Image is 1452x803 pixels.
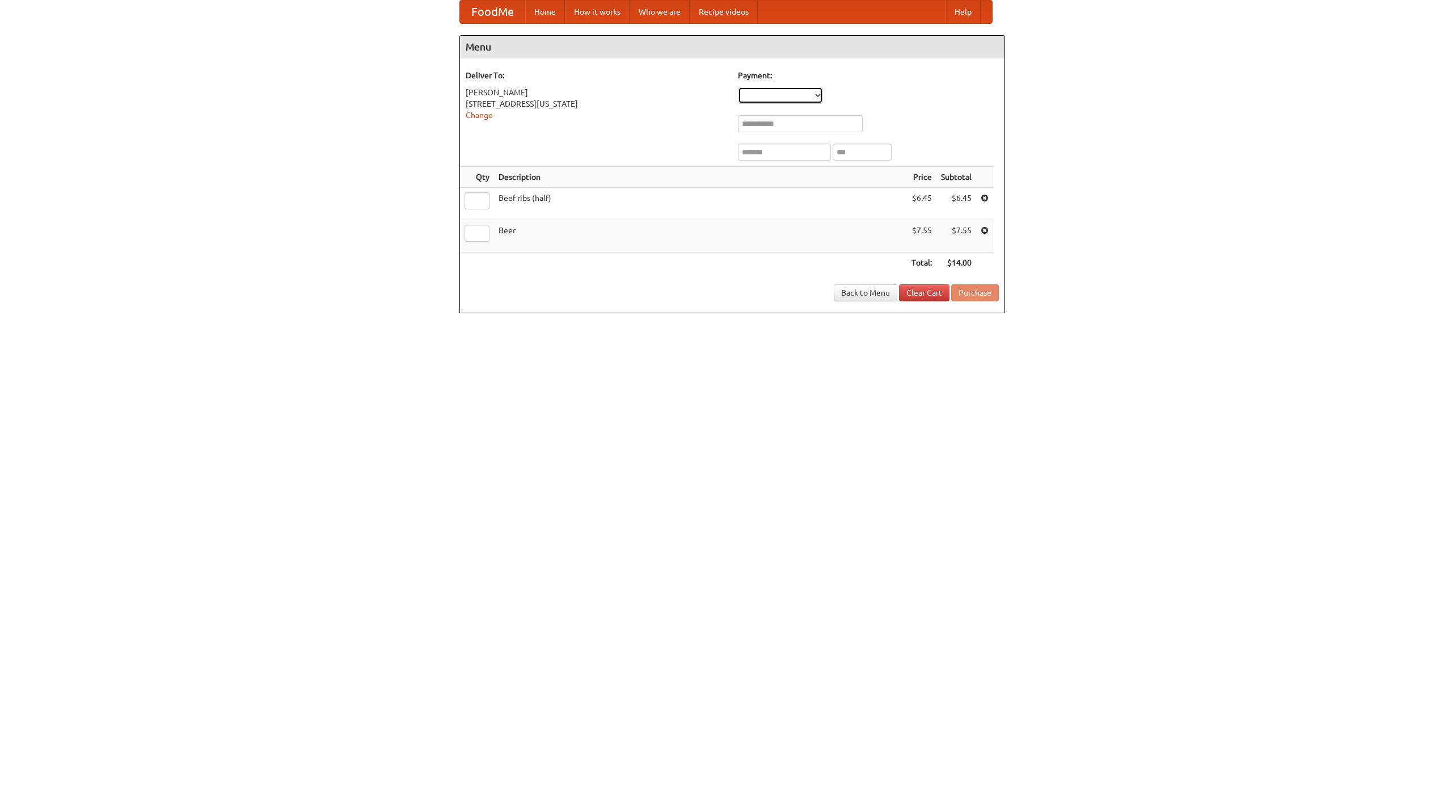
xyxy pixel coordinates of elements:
[466,70,727,81] h5: Deliver To:
[946,1,981,23] a: Help
[936,220,976,253] td: $7.55
[907,167,936,188] th: Price
[899,284,949,301] a: Clear Cart
[936,188,976,220] td: $6.45
[466,98,727,110] div: [STREET_ADDRESS][US_STATE]
[690,1,758,23] a: Recipe videos
[907,220,936,253] td: $7.55
[466,87,727,98] div: [PERSON_NAME]
[907,188,936,220] td: $6.45
[494,188,907,220] td: Beef ribs (half)
[907,253,936,274] th: Total:
[565,1,630,23] a: How it works
[494,220,907,253] td: Beer
[466,111,493,120] a: Change
[525,1,565,23] a: Home
[460,1,525,23] a: FoodMe
[936,253,976,274] th: $14.00
[630,1,690,23] a: Who we are
[834,284,897,301] a: Back to Menu
[738,70,999,81] h5: Payment:
[936,167,976,188] th: Subtotal
[494,167,907,188] th: Description
[460,36,1004,58] h4: Menu
[951,284,999,301] button: Purchase
[460,167,494,188] th: Qty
